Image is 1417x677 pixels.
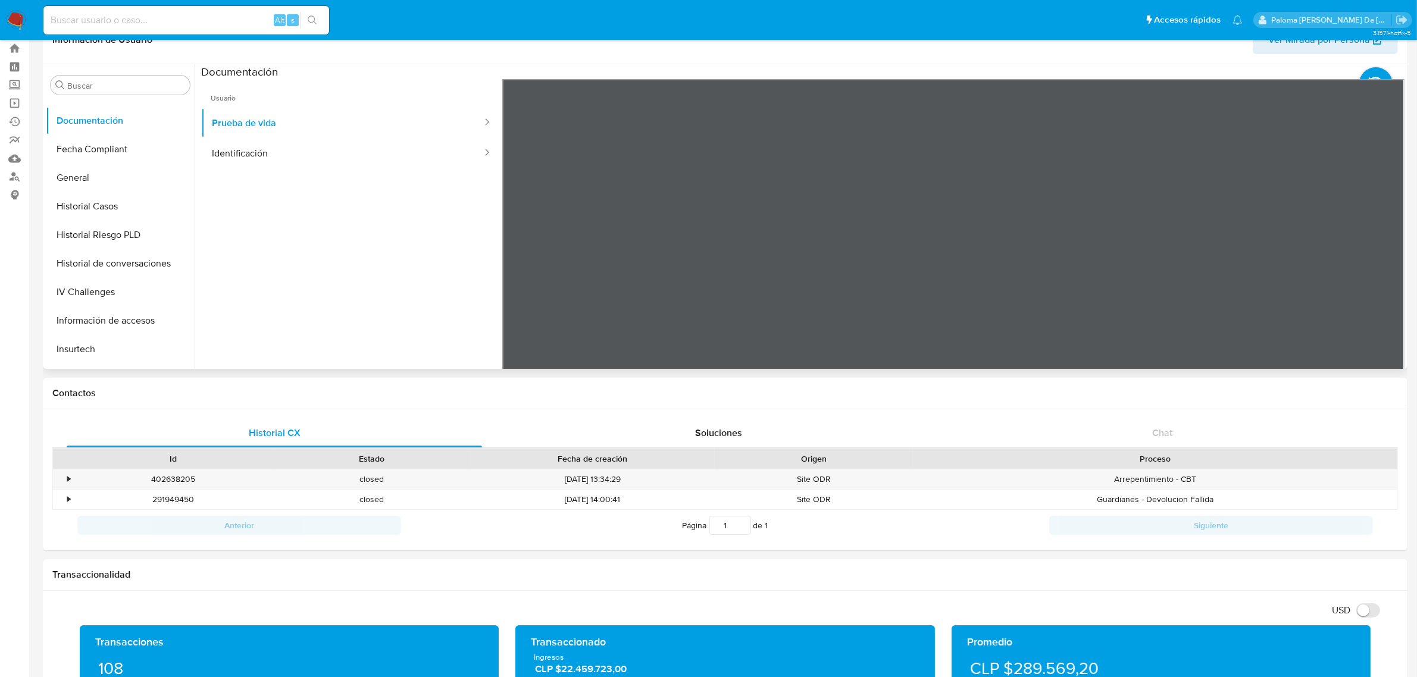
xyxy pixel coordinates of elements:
span: Chat [1152,426,1172,440]
button: Fecha Compliant [46,135,195,164]
button: Buscar [55,80,65,90]
div: • [67,494,70,505]
a: Notificaciones [1233,15,1243,25]
span: Alt [275,14,284,26]
span: Accesos rápidos [1154,14,1221,26]
button: Información de accesos [46,306,195,335]
button: General [46,164,195,192]
h1: Transaccionalidad [52,569,1398,581]
div: closed [272,490,470,509]
div: Guardianes - Devolucion Fallida [913,490,1397,509]
div: [DATE] 13:34:29 [471,469,715,489]
span: 1 [765,519,768,531]
span: Soluciones [695,426,742,440]
div: Arrepentimiento - CBT [913,469,1397,489]
button: Insurtech [46,335,195,363]
button: Documentación [46,106,195,135]
button: Anterior [77,516,401,535]
div: • [67,474,70,485]
div: Fecha de creación [479,453,706,465]
span: Página de [683,516,768,535]
div: Id [82,453,264,465]
div: [DATE] 14:00:41 [471,490,715,509]
input: Buscar usuario o caso... [43,12,329,28]
p: paloma.falcondesoto@mercadolibre.cl [1272,14,1392,26]
div: 402638205 [74,469,272,489]
h1: Información de Usuario [52,34,152,46]
button: Historial Riesgo PLD [46,221,195,249]
div: 291949450 [74,490,272,509]
div: Origen [723,453,905,465]
div: Site ODR [715,490,913,509]
input: Buscar [67,80,185,91]
button: Items [46,363,195,392]
button: Historial Casos [46,192,195,221]
span: 3.157.1-hotfix-5 [1373,28,1411,37]
button: IV Challenges [46,278,195,306]
span: s [291,14,295,26]
div: closed [272,469,470,489]
button: Historial de conversaciones [46,249,195,278]
button: search-icon [300,12,324,29]
button: Siguiente [1049,516,1373,535]
span: Historial CX [249,426,301,440]
a: Salir [1396,14,1408,26]
div: Proceso [921,453,1389,465]
h1: Contactos [52,387,1398,399]
div: Site ODR [715,469,913,489]
div: Estado [280,453,462,465]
